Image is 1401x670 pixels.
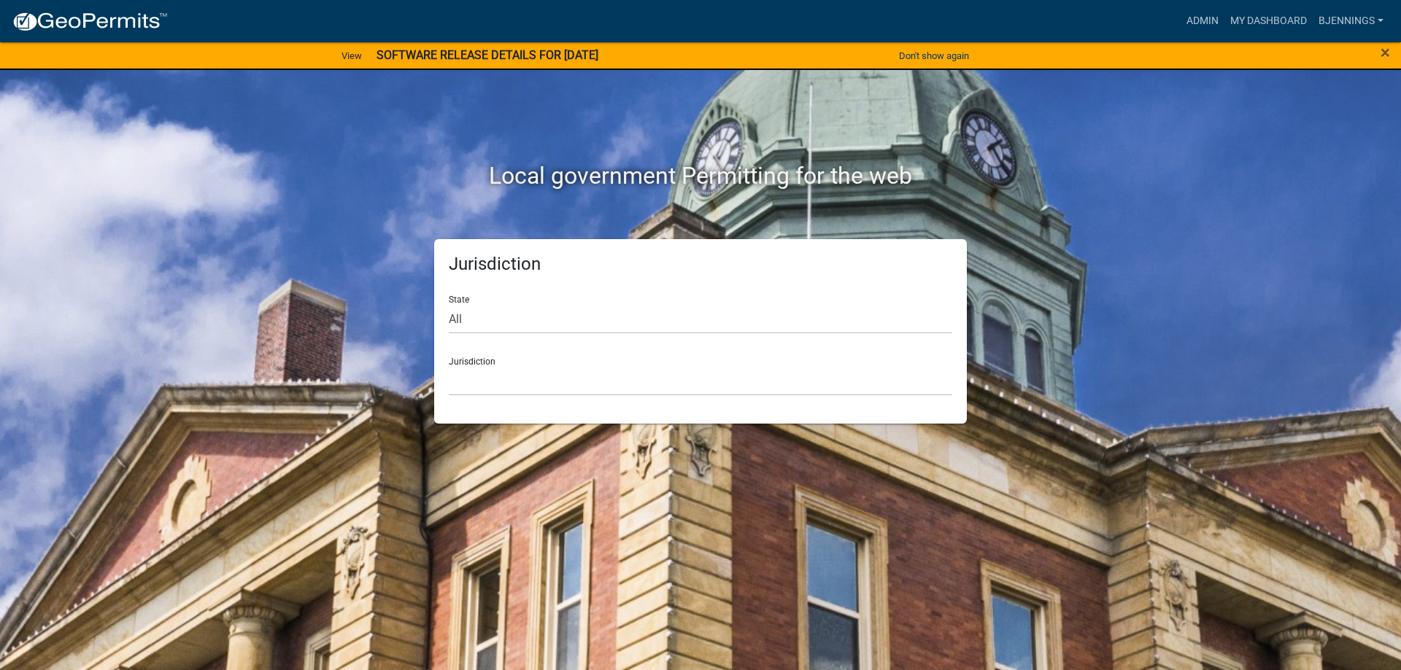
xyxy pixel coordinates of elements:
strong: SOFTWARE RELEASE DETAILS FOR [DATE] [377,48,598,62]
button: Close [1381,44,1390,61]
a: View [336,44,368,68]
a: Admin [1181,7,1224,35]
a: My Dashboard [1224,7,1313,35]
span: × [1381,42,1390,63]
button: Don't show again [893,44,975,68]
a: bjennings [1313,7,1389,35]
h5: Jurisdiction [449,254,952,275]
h2: Local government Permitting for the web [296,162,1105,190]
